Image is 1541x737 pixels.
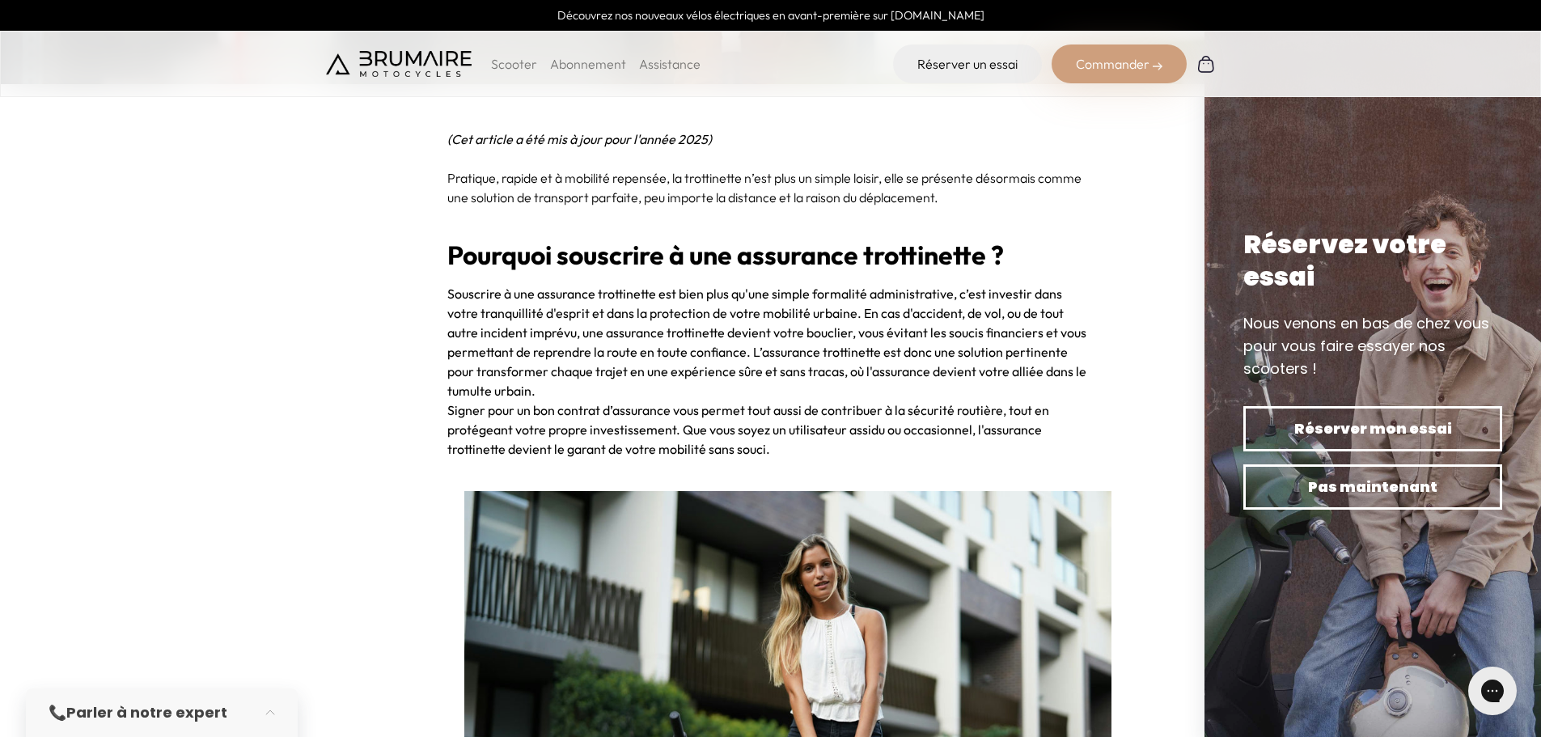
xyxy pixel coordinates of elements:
[447,286,1086,399] span: investir dans votre tranquillité d'esprit et dans la protection de votre mobilité urbaine. En cas...
[1460,661,1525,721] iframe: Gorgias live chat messenger
[447,402,1049,457] span: Signer pour un bon contrat d’assurance vous permet tout aussi de contribuer à la sécurité routièr...
[447,239,1004,271] b: Pourquoi souscrire à une assurance trottinette ?
[326,51,472,77] img: Brumaire Motocycles
[639,56,701,72] a: Assistance
[491,54,537,74] p: Scooter
[1196,54,1216,74] img: Panier
[1153,61,1162,71] img: right-arrow-2.png
[893,44,1042,83] a: Réserver un essai
[447,131,712,147] span: (Cet article a été mis à jour pour l'année 2025)
[550,56,626,72] a: Abonnement
[1052,44,1187,83] div: Commander
[447,286,986,302] span: Souscrire à une assurance trottinette est bien plus qu'une simple formalité administrative, c’est
[447,168,1094,207] p: Pratique, rapide et à mobilité repensée, la trottinette n’est plus un simple loisir, elle se prés...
